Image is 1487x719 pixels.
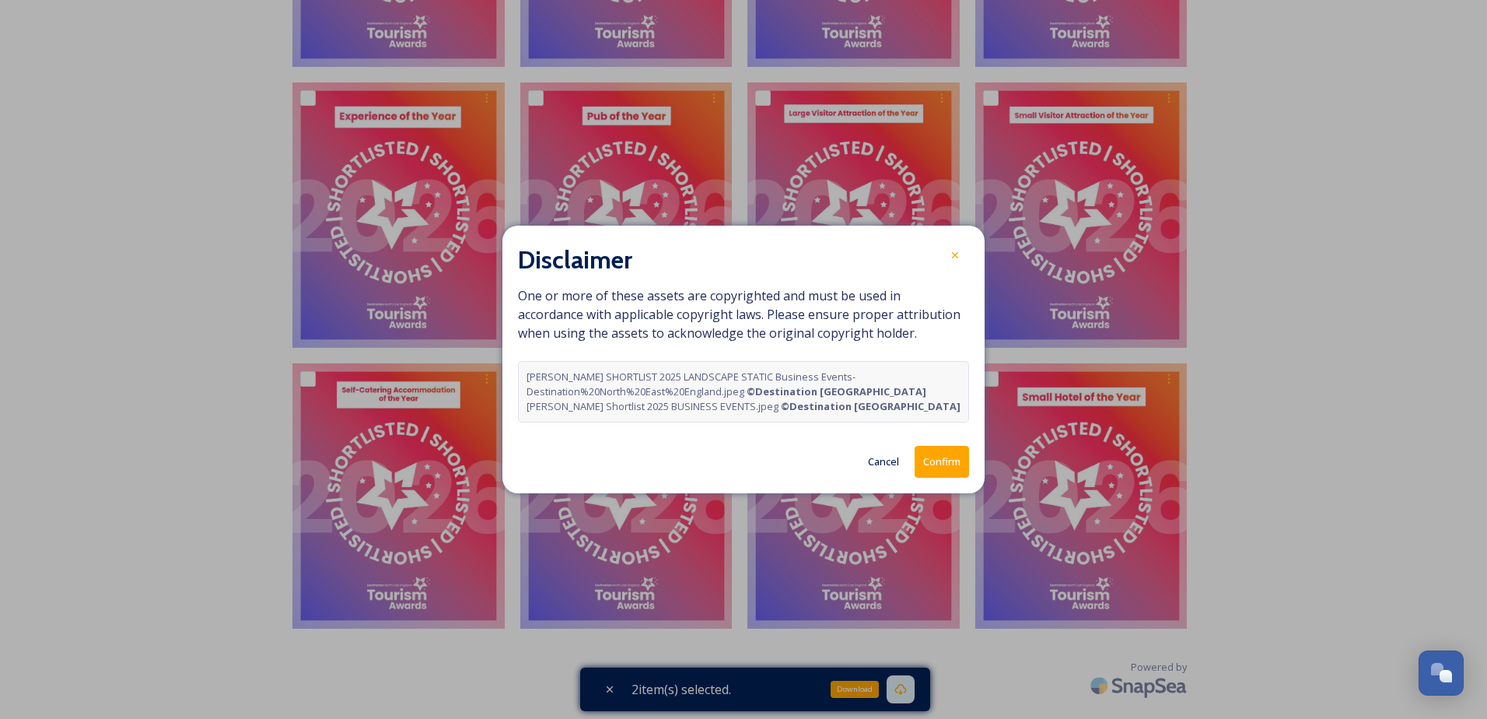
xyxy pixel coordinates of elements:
[747,384,926,398] strong: © Destination [GEOGRAPHIC_DATA]
[518,241,632,279] h2: Disclaimer
[915,446,969,478] button: Confirm
[781,399,960,413] strong: © Destination [GEOGRAPHIC_DATA]
[518,286,969,423] span: One or more of these assets are copyrighted and must be used in accordance with applicable copyri...
[527,399,960,414] span: [PERSON_NAME] Shortlist 2025 BUSINESS EVENTS.jpeg
[1419,651,1464,696] button: Open Chat
[860,447,907,477] button: Cancel
[527,370,960,399] span: [PERSON_NAME] SHORTLIST 2025 LANDSCAPE STATIC Business Events-Destination%20North%20East%20Englan...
